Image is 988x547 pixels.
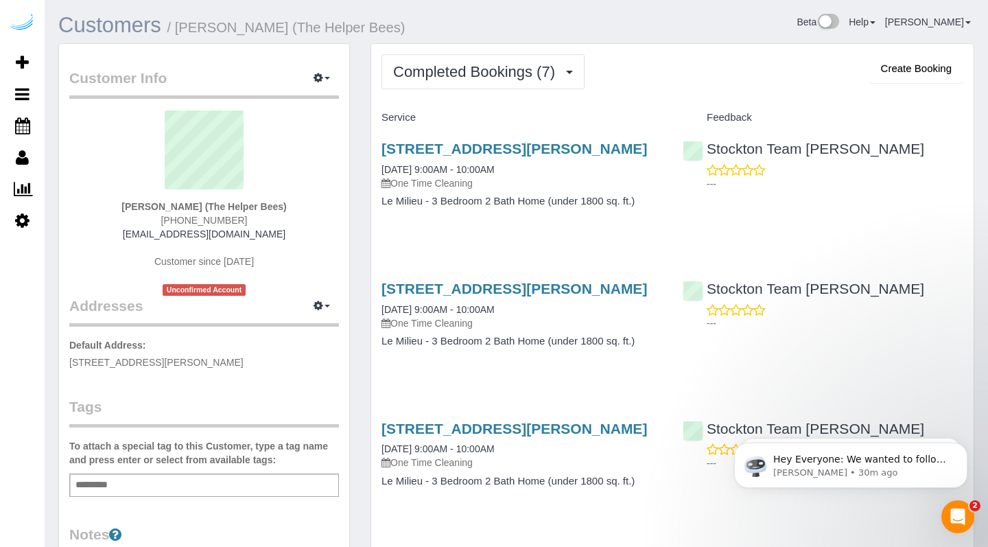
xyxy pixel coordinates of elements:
h4: Le Milieu - 3 Bedroom 2 Bath Home (under 1800 sq. ft.) [381,336,662,347]
a: Help [849,16,875,27]
p: --- [707,177,963,191]
label: To attach a special tag to this Customer, type a tag name and press enter or select from availabl... [69,439,339,467]
span: Customer since [DATE] [154,256,254,267]
a: [DATE] 9:00AM - 10:00AM [381,304,495,315]
p: One Time Cleaning [381,316,662,330]
a: [DATE] 9:00AM - 10:00AM [381,164,495,175]
small: / [PERSON_NAME] (The Helper Bees) [167,20,405,35]
a: [EMAIL_ADDRESS][DOMAIN_NAME] [123,229,285,240]
img: New interface [816,14,839,32]
span: Hey Everyone: We wanted to follow up and let you know we have been closely monitoring the account... [60,40,235,187]
span: Completed Bookings (7) [393,63,562,80]
label: Default Address: [69,338,146,352]
h4: Feedback [683,112,963,124]
span: Unconfirmed Account [163,284,246,296]
a: Stockton Team [PERSON_NAME] [683,141,924,156]
a: Beta [797,16,839,27]
h4: Le Milieu - 3 Bedroom 2 Bath Home (under 1800 sq. ft.) [381,476,662,487]
button: Completed Bookings (7) [381,54,585,89]
span: [STREET_ADDRESS][PERSON_NAME] [69,357,244,368]
span: [PHONE_NUMBER] [161,215,247,226]
p: One Time Cleaning [381,456,662,469]
legend: Tags [69,397,339,428]
p: --- [707,316,963,330]
h4: Le Milieu - 3 Bedroom 2 Bath Home (under 1800 sq. ft.) [381,196,662,207]
h4: Service [381,112,662,124]
p: Message from Ellie, sent 30m ago [60,53,237,65]
a: [STREET_ADDRESS][PERSON_NAME] [381,281,647,296]
iframe: Intercom live chat [941,500,974,533]
img: Automaid Logo [8,14,36,33]
a: [STREET_ADDRESS][PERSON_NAME] [381,421,647,437]
p: --- [707,456,963,470]
a: [PERSON_NAME] [885,16,971,27]
a: [STREET_ADDRESS][PERSON_NAME] [381,141,647,156]
iframe: Intercom notifications message [714,414,988,510]
a: Stockton Team [PERSON_NAME] [683,281,924,296]
a: Customers [58,13,161,37]
button: Create Booking [869,54,963,83]
strong: [PERSON_NAME] (The Helper Bees) [121,201,286,212]
span: 2 [969,500,980,511]
a: [DATE] 9:00AM - 10:00AM [381,443,495,454]
legend: Customer Info [69,68,339,99]
p: One Time Cleaning [381,176,662,190]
